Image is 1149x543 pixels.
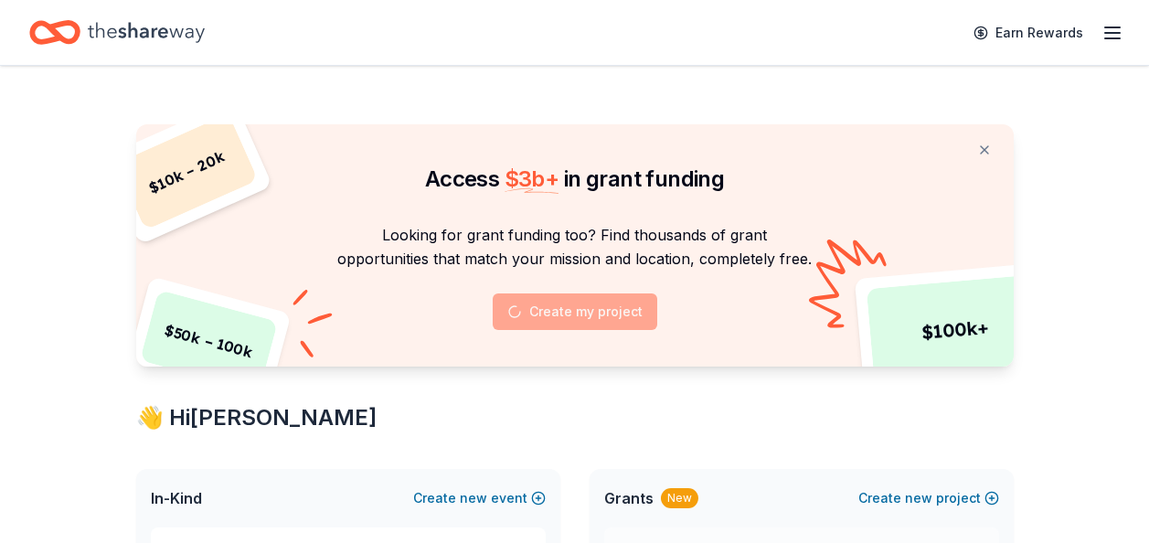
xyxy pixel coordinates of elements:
[858,487,999,509] button: Createnewproject
[425,165,724,192] span: Access in grant funding
[29,11,205,54] a: Home
[963,16,1094,49] a: Earn Rewards
[136,403,1014,432] div: 👋 Hi [PERSON_NAME]
[604,487,654,509] span: Grants
[158,223,992,271] p: Looking for grant funding too? Find thousands of grant opportunities that match your mission and ...
[661,488,698,508] div: New
[460,487,487,509] span: new
[505,165,559,192] span: $ 3b +
[413,487,546,509] button: Createnewevent
[151,487,202,509] span: In-Kind
[905,487,932,509] span: new
[115,113,258,230] div: $ 10k – 20k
